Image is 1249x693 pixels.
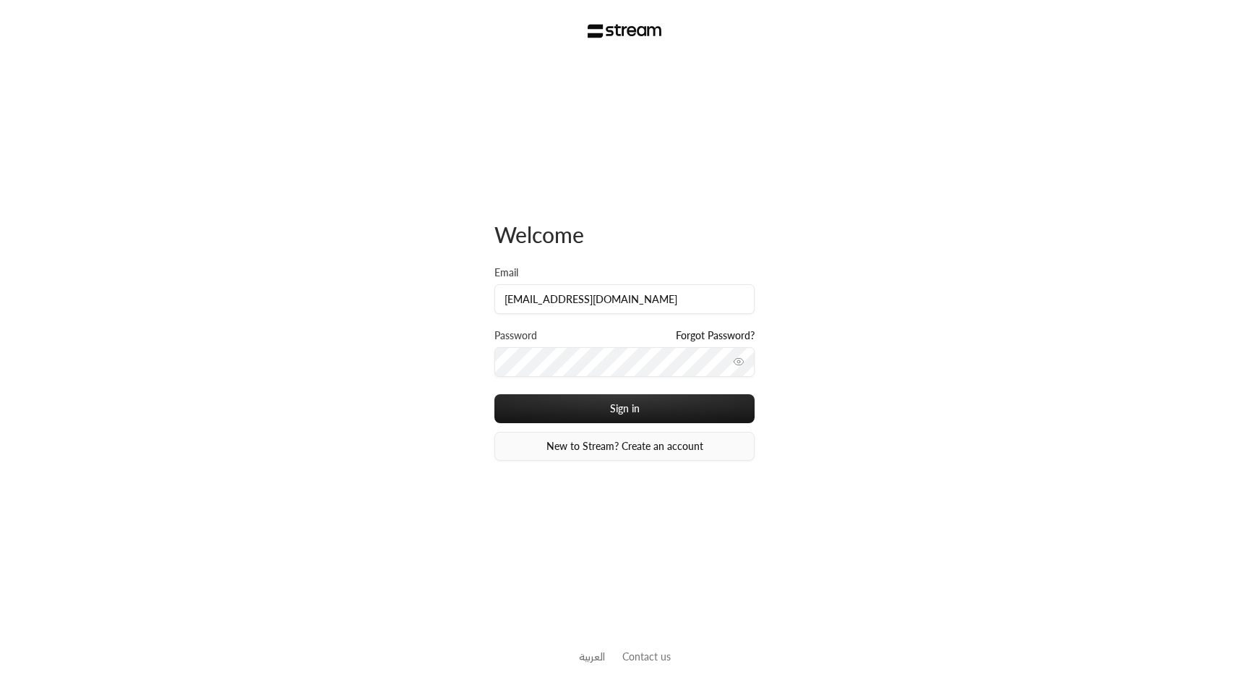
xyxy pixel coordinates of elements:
span: Welcome [494,221,584,247]
button: Sign in [494,394,755,423]
a: العربية [579,643,605,670]
a: Contact us [622,650,671,663]
label: Email [494,265,518,280]
button: toggle password visibility [727,350,750,373]
a: Forgot Password? [676,328,755,343]
label: Password [494,328,537,343]
button: Contact us [622,649,671,664]
img: Stream Logo [588,24,662,38]
a: New to Stream? Create an account [494,432,755,461]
